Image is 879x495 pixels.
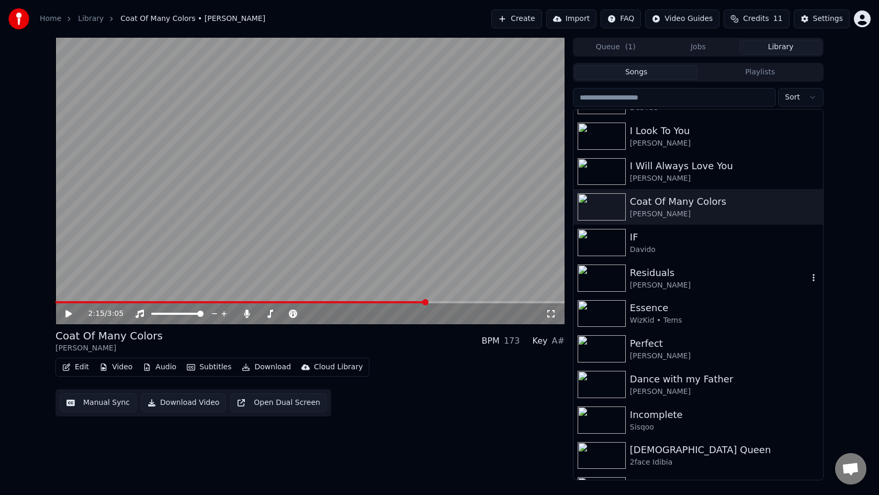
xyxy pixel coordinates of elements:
button: Credits11 [724,9,789,28]
a: Library [78,14,104,24]
div: Perfect [630,336,819,351]
div: [PERSON_NAME] [55,343,163,354]
div: Dance with my Father [630,372,819,387]
button: FAQ [601,9,641,28]
button: Jobs [657,40,740,55]
div: / [88,309,114,319]
button: Settings [794,9,850,28]
nav: breadcrumb [40,14,265,24]
button: Edit [58,360,93,375]
button: Video Guides [645,9,719,28]
div: Flying without wings [630,478,819,493]
img: youka [8,8,29,29]
button: Create [491,9,542,28]
span: 11 [773,14,783,24]
span: Sort [785,92,800,103]
button: Manual Sync [60,393,137,412]
button: Playlists [698,65,822,80]
button: Audio [139,360,181,375]
button: Download Video [141,393,226,412]
div: Incomplete [630,408,819,422]
div: [DEMOGRAPHIC_DATA] Queen [630,443,819,457]
div: 173 [504,335,520,347]
span: 3:05 [107,309,123,319]
div: Coat Of Many Colors [630,194,819,209]
button: Import [546,9,596,28]
div: [PERSON_NAME] [630,173,819,184]
button: Open Dual Screen [230,393,327,412]
div: BPM [481,335,499,347]
div: A# [551,335,564,347]
a: Open chat [835,453,866,485]
button: Subtitles [183,360,235,375]
div: Residuals [630,266,808,280]
div: Sisqoo [630,422,819,433]
div: Settings [813,14,843,24]
div: 2face Idibia [630,457,819,468]
div: [PERSON_NAME] [630,351,819,361]
div: Davido [630,245,819,255]
button: Queue [574,40,657,55]
a: Home [40,14,61,24]
div: I Look To You [630,124,819,138]
div: [PERSON_NAME] [630,387,819,397]
span: Credits [743,14,769,24]
div: Key [532,335,547,347]
div: I Will Always Love You [630,159,819,173]
div: [PERSON_NAME] [630,209,819,219]
span: 2:15 [88,309,105,319]
button: Songs [574,65,698,80]
button: Video [95,360,137,375]
div: [PERSON_NAME] [630,138,819,149]
button: Download [238,360,295,375]
span: ( 1 ) [625,42,636,52]
div: [PERSON_NAME] [630,280,808,291]
div: WizKid • Tems [630,315,819,326]
div: Cloud Library [314,362,363,372]
button: Library [739,40,822,55]
div: IF [630,230,819,245]
div: Essence [630,301,819,315]
span: Coat Of Many Colors • [PERSON_NAME] [120,14,265,24]
div: Coat Of Many Colors [55,328,163,343]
